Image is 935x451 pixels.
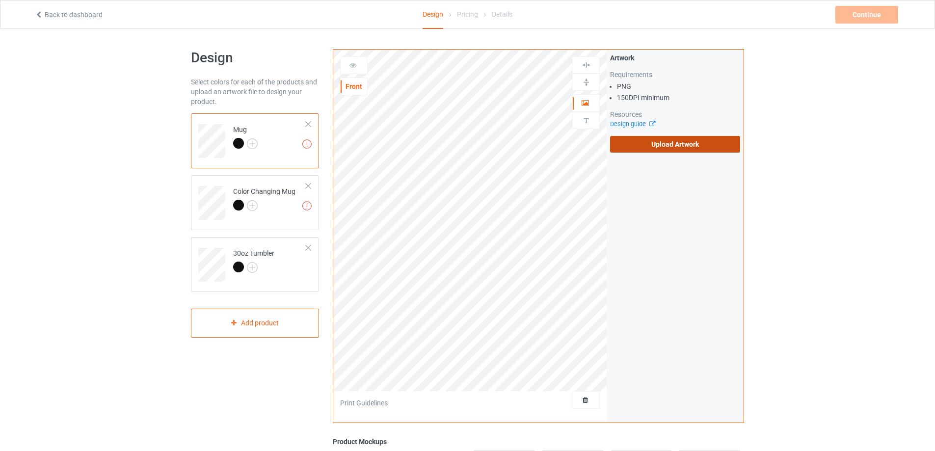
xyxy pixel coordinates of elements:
div: Product Mockups [333,437,744,447]
img: exclamation icon [302,201,312,211]
div: Print Guidelines [340,398,388,408]
div: Design [423,0,443,29]
div: Mug [191,113,319,168]
div: Details [492,0,512,28]
div: 30oz Tumbler [191,237,319,292]
img: exclamation icon [302,139,312,149]
a: Design guide [610,120,655,128]
li: 150 DPI minimum [617,93,740,103]
img: svg+xml;base64,PD94bWwgdmVyc2lvbj0iMS4wIiBlbmNvZGluZz0iVVRGLTgiPz4KPHN2ZyB3aWR0aD0iMjJweCIgaGVpZ2... [247,138,258,149]
a: Back to dashboard [35,11,103,19]
div: Requirements [610,70,740,80]
div: Resources [610,109,740,119]
div: 30oz Tumbler [233,248,274,272]
img: svg%3E%0A [582,78,591,87]
div: Color Changing Mug [233,186,295,210]
div: Color Changing Mug [191,175,319,230]
div: Pricing [457,0,478,28]
img: svg%3E%0A [582,60,591,70]
h1: Design [191,49,319,67]
div: Add product [191,309,319,338]
img: svg+xml;base64,PD94bWwgdmVyc2lvbj0iMS4wIiBlbmNvZGluZz0iVVRGLTgiPz4KPHN2ZyB3aWR0aD0iMjJweCIgaGVpZ2... [247,262,258,273]
div: Mug [233,125,258,148]
label: Upload Artwork [610,136,740,153]
img: svg%3E%0A [582,116,591,125]
div: Front [341,81,367,91]
div: Select colors for each of the products and upload an artwork file to design your product. [191,77,319,106]
li: PNG [617,81,740,91]
img: svg+xml;base64,PD94bWwgdmVyc2lvbj0iMS4wIiBlbmNvZGluZz0iVVRGLTgiPz4KPHN2ZyB3aWR0aD0iMjJweCIgaGVpZ2... [247,200,258,211]
div: Artwork [610,53,740,63]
